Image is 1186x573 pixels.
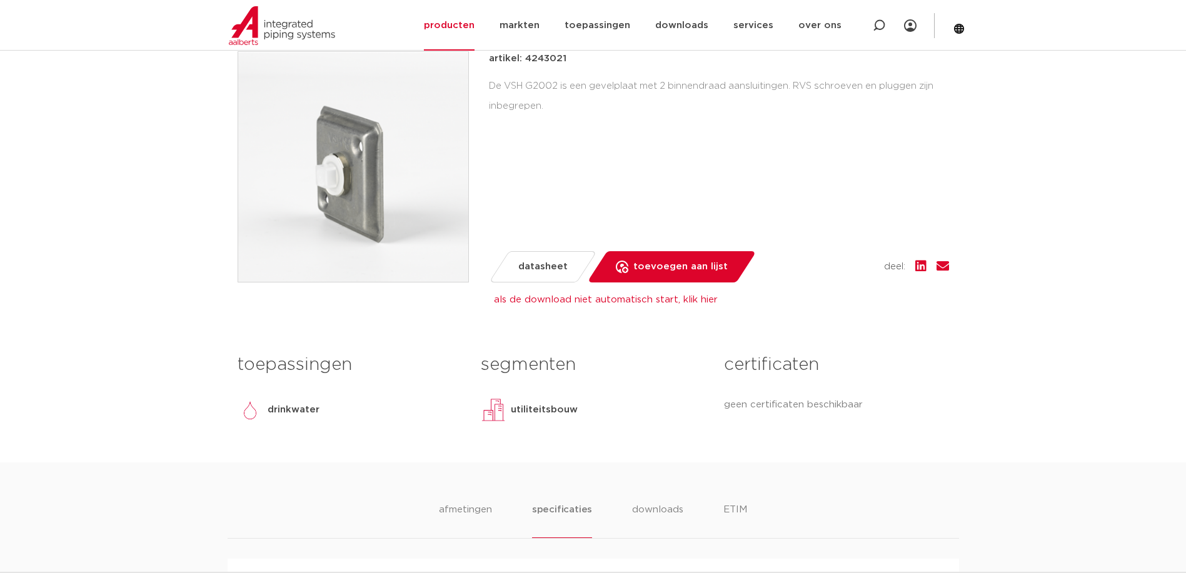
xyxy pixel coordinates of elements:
h3: certificaten [724,352,948,377]
p: drinkwater [268,402,319,417]
span: toevoegen aan lijst [633,257,728,277]
li: ETIM [723,502,747,538]
img: utiliteitsbouw [481,397,506,422]
span: datasheet [518,257,568,277]
h3: toepassingen [238,352,462,377]
img: Product Image for VSH gevelplaat draad FF G1/2" [238,52,468,282]
a: als de download niet automatisch start, klik hier [494,295,718,304]
li: afmetingen [439,502,492,538]
p: geen certificaten beschikbaar [724,397,948,412]
img: drinkwater [238,397,263,422]
span: deel: [884,259,905,274]
li: specificaties [532,502,592,538]
p: artikel: 4243021 [489,51,566,66]
p: utiliteitsbouw [511,402,578,417]
a: datasheet [488,251,596,282]
li: downloads [632,502,683,538]
div: De VSH G2002 is een gevelplaat met 2 binnendraad aansluitingen. RVS schroeven en pluggen zijn inb... [489,76,949,116]
h3: segmenten [481,352,705,377]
